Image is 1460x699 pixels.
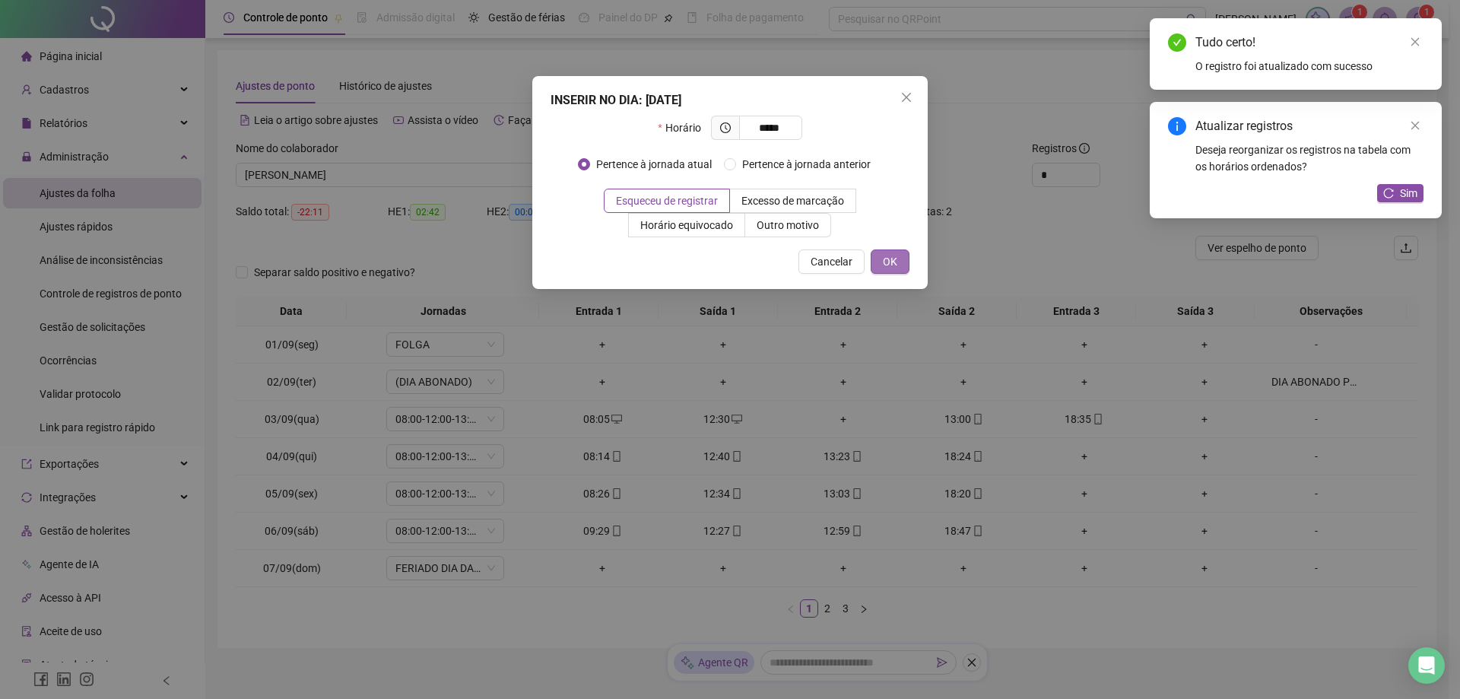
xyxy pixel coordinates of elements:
[894,85,919,110] button: Close
[883,253,897,270] span: OK
[1407,33,1423,50] a: Close
[736,156,877,173] span: Pertence à jornada anterior
[640,219,733,231] span: Horário equivocado
[757,219,819,231] span: Outro motivo
[811,253,852,270] span: Cancelar
[720,122,731,133] span: clock-circle
[741,195,844,207] span: Excesso de marcação
[1407,117,1423,134] a: Close
[900,91,912,103] span: close
[1400,185,1417,202] span: Sim
[1383,188,1394,199] span: reload
[1168,33,1186,52] span: check-circle
[1410,120,1420,131] span: close
[1195,33,1423,52] div: Tudo certo!
[616,195,718,207] span: Esqueceu de registrar
[590,156,718,173] span: Pertence à jornada atual
[1195,117,1423,135] div: Atualizar registros
[1410,37,1420,47] span: close
[871,249,909,274] button: OK
[658,116,710,140] label: Horário
[798,249,865,274] button: Cancelar
[1195,58,1423,75] div: O registro foi atualizado com sucesso
[1195,141,1423,175] div: Deseja reorganizar os registros na tabela com os horários ordenados?
[1408,647,1445,684] div: Open Intercom Messenger
[1377,184,1423,202] button: Sim
[551,91,909,110] div: INSERIR NO DIA : [DATE]
[1168,117,1186,135] span: info-circle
